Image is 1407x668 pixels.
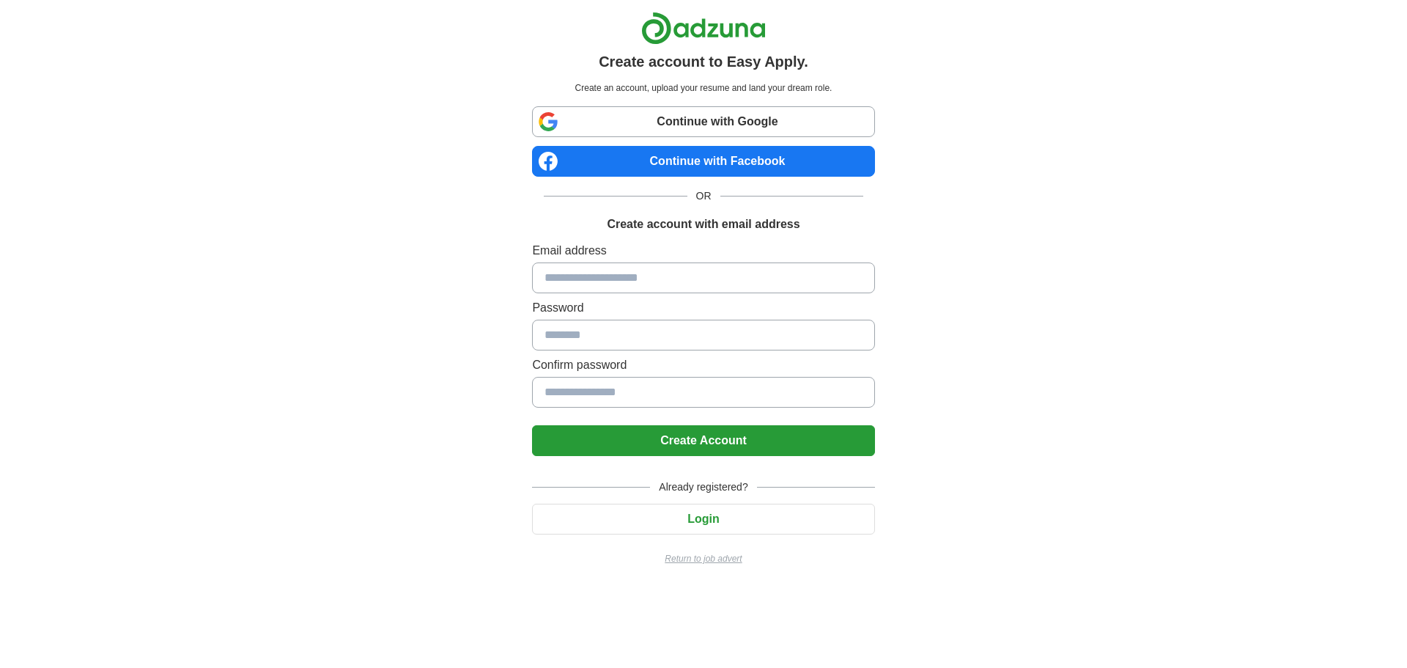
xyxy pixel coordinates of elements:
a: Continue with Facebook [532,146,874,177]
h1: Create account with email address [607,216,799,233]
span: Already registered? [650,480,756,495]
label: Password [532,299,874,317]
img: Adzuna logo [641,12,766,45]
button: Login [532,504,874,535]
a: Continue with Google [532,106,874,137]
p: Create an account, upload your resume and land your dream role. [535,81,871,95]
h1: Create account to Easy Apply. [599,51,808,73]
label: Confirm password [532,356,874,374]
span: OR [687,188,720,204]
a: Login [532,513,874,525]
button: Create Account [532,425,874,456]
a: Return to job advert [532,552,874,565]
label: Email address [532,242,874,260]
